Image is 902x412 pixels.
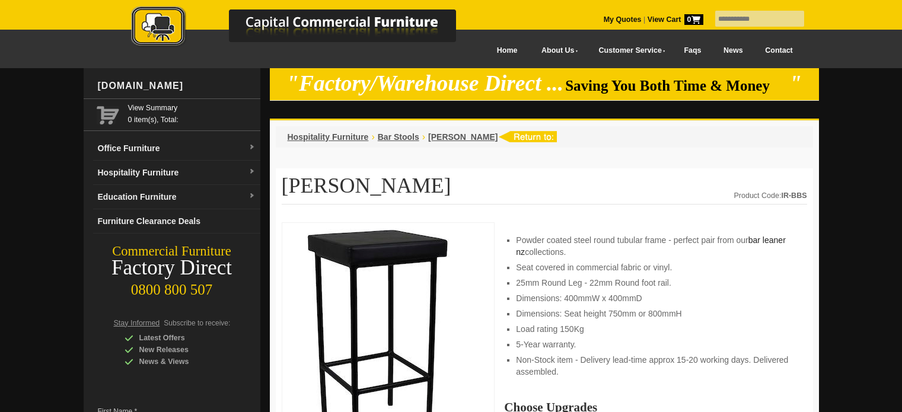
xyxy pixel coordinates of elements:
strong: View Cart [648,15,703,24]
a: [PERSON_NAME] [428,132,498,142]
li: › [371,131,374,143]
li: 25mm Round Leg - 22mm Round foot rail. [516,277,795,289]
div: News & Views [125,356,237,368]
li: Dimensions: 400mmW x 400mmD [516,292,795,304]
div: Latest Offers [125,332,237,344]
li: 5-Year warranty. [516,338,795,350]
a: News [712,37,754,64]
span: 0 item(s), Total: [128,102,256,124]
div: 0800 800 507 [84,276,260,298]
a: My Quotes [604,15,642,24]
a: bar leaner nz [516,235,785,257]
em: " [789,71,802,95]
img: return to [498,131,557,142]
div: Commercial Furniture [84,243,260,260]
div: New Releases [125,344,237,356]
li: Non-Stock item - Delivery lead-time approx 15-20 working days. Delivered assembled. [516,354,795,378]
li: Powder coated steel round tubular frame - perfect pair from our collections. [516,234,795,258]
a: Hospitality Furnituredropdown [93,161,260,185]
li: › [422,131,425,143]
a: Customer Service [585,37,672,64]
a: Furniture Clearance Deals [93,209,260,234]
a: Hospitality Furniture [288,132,369,142]
a: Faqs [673,37,713,64]
a: Office Furnituredropdown [93,136,260,161]
div: Product Code: [734,190,807,202]
a: About Us [528,37,585,64]
div: [DOMAIN_NAME] [93,68,260,104]
span: Saving You Both Time & Money [565,78,788,94]
span: Subscribe to receive: [164,319,230,327]
img: dropdown [248,144,256,151]
h1: [PERSON_NAME] [282,174,807,205]
li: Dimensions: Seat height 750mm or 800mmH [516,308,795,320]
a: Education Furnituredropdown [93,185,260,209]
img: dropdown [248,193,256,200]
a: Contact [754,37,804,64]
em: "Factory/Warehouse Direct ... [286,71,563,95]
span: Stay Informed [114,319,160,327]
li: Load rating 150Kg [516,323,795,335]
a: View Summary [128,102,256,114]
img: Capital Commercial Furniture Logo [98,6,514,49]
a: View Cart0 [645,15,703,24]
li: Seat covered in commercial fabric or vinyl. [516,261,795,273]
a: Bar Stools [378,132,419,142]
img: dropdown [248,168,256,175]
strong: IR-BBS [781,191,807,200]
a: Capital Commercial Furniture Logo [98,6,514,53]
div: Factory Direct [84,260,260,276]
span: 0 [684,14,703,25]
